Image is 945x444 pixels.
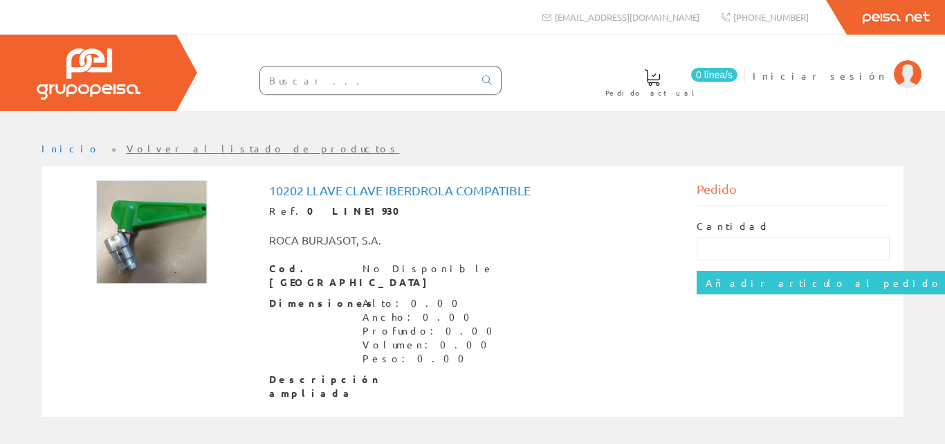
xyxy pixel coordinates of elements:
img: Grupo Peisa [37,48,140,100]
span: Dimensiones [269,296,352,310]
a: Volver al listado de productos [127,142,400,154]
div: Peso: 0.00 [363,352,501,366]
span: Iniciar sesión [753,69,887,82]
div: Ref. [269,204,676,218]
div: Volumen: 0.00 [363,338,501,352]
div: Alto: 0.00 [363,296,501,310]
h1: 10202 Llave Clave Iberdrola Compatible [269,184,676,197]
span: [PHONE_NUMBER] [733,11,809,23]
span: Pedido actual [605,86,699,100]
span: [EMAIL_ADDRESS][DOMAIN_NAME] [555,11,699,23]
div: Pedido [697,180,890,206]
span: Cod. [GEOGRAPHIC_DATA] [269,262,352,290]
input: Buscar ... [260,66,474,94]
div: No Disponible [363,262,494,276]
span: 0 línea/s [691,68,737,82]
div: Profundo: 0.00 [363,324,501,338]
img: Foto artículo 10202 Llave Clave Iberdrola Compatible (160.40925266904x150) [96,180,207,284]
strong: 0 LINE1930 [307,204,409,217]
div: Ancho: 0.00 [363,310,501,324]
span: Descripción ampliada [269,373,352,400]
a: Iniciar sesión [753,57,921,71]
a: Inicio [42,142,100,154]
div: ROCA BURJASOT, S.A. [259,232,508,248]
label: Cantidad [697,220,770,233]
